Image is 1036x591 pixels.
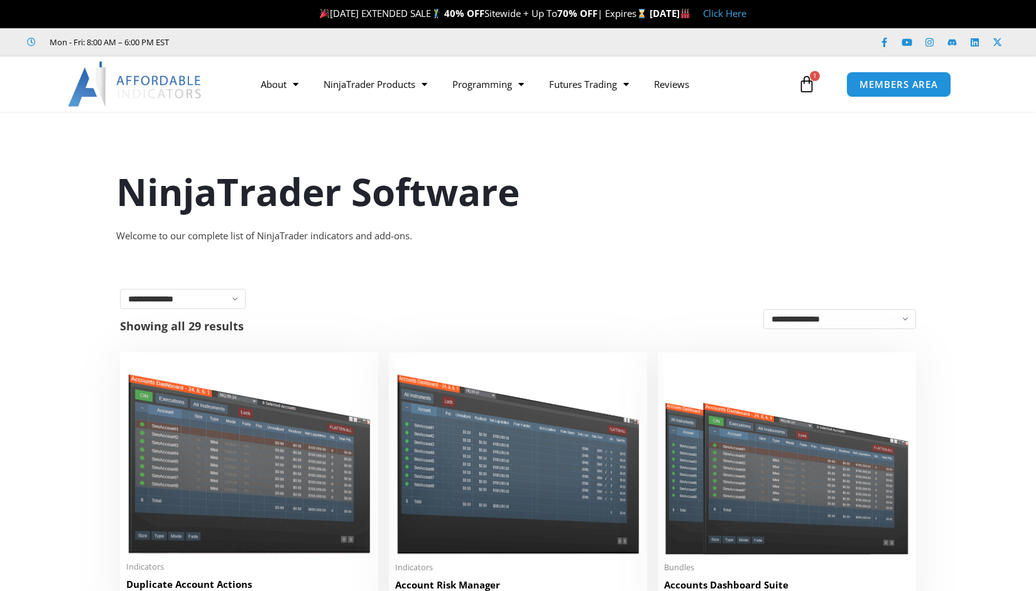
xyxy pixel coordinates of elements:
iframe: Customer reviews powered by Trustpilot [187,36,375,48]
strong: 70% OFF [557,7,597,19]
a: MEMBERS AREA [846,72,951,97]
div: Welcome to our complete list of NinjaTrader indicators and add-ons. [116,227,920,245]
a: NinjaTrader Products [311,70,440,99]
span: MEMBERS AREA [859,80,938,89]
img: 🏭 [680,9,690,18]
a: Reviews [641,70,702,99]
span: Bundles [664,562,910,573]
img: ⌛ [637,9,646,18]
img: LogoAI | Affordable Indicators – NinjaTrader [68,62,203,107]
h2: Duplicate Account Actions [126,578,372,591]
a: Click Here [703,7,746,19]
img: 🎉 [320,9,329,18]
a: Programming [440,70,537,99]
h1: NinjaTrader Software [116,165,920,218]
img: Account Risk Manager [395,359,641,554]
a: 1 [779,66,834,102]
span: Indicators [395,562,641,573]
select: Shop order [763,309,916,329]
p: Showing all 29 results [120,320,244,332]
a: About [248,70,311,99]
a: Futures Trading [537,70,641,99]
span: 1 [810,71,820,81]
strong: 40% OFF [444,7,484,19]
span: Mon - Fri: 8:00 AM – 6:00 PM EST [46,35,169,50]
img: Accounts Dashboard Suite [664,359,910,555]
nav: Menu [248,70,795,99]
span: [DATE] EXTENDED SALE Sitewide + Up To | Expires [317,7,650,19]
img: 🏌️‍♂️ [432,9,441,18]
img: Duplicate Account Actions [126,359,372,554]
span: Indicators [126,561,372,572]
strong: [DATE] [650,7,690,19]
